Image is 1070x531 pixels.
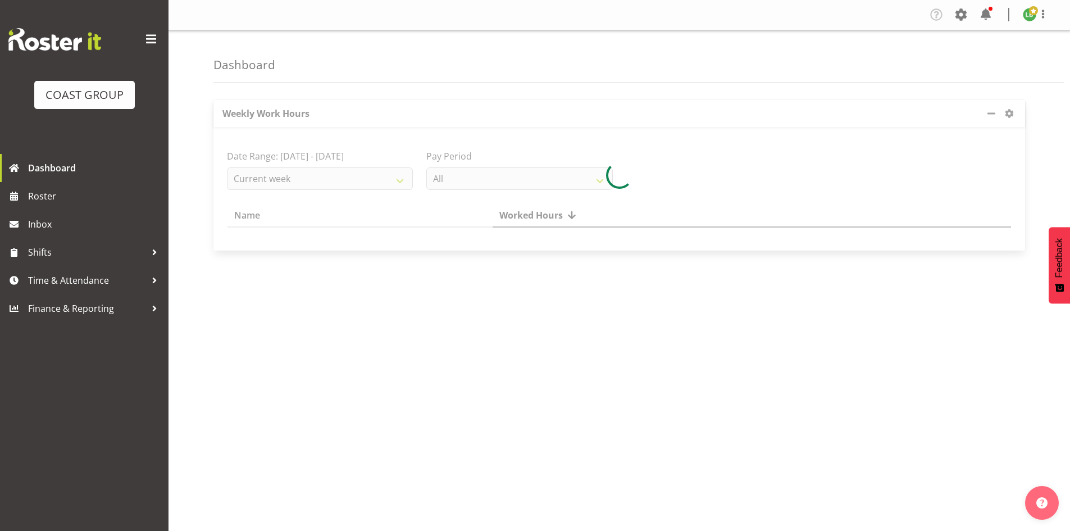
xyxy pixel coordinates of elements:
img: help-xxl-2.png [1036,497,1048,509]
span: Shifts [28,244,146,261]
span: Roster [28,188,163,205]
span: Finance & Reporting [28,300,146,317]
img: lu-budden8051.jpg [1023,8,1036,21]
img: Rosterit website logo [8,28,101,51]
button: Feedback - Show survey [1049,227,1070,303]
span: Dashboard [28,160,163,176]
span: Feedback [1054,238,1064,278]
div: COAST GROUP [45,87,124,103]
span: Time & Attendance [28,272,146,289]
h4: Dashboard [213,58,275,71]
span: Inbox [28,216,163,233]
